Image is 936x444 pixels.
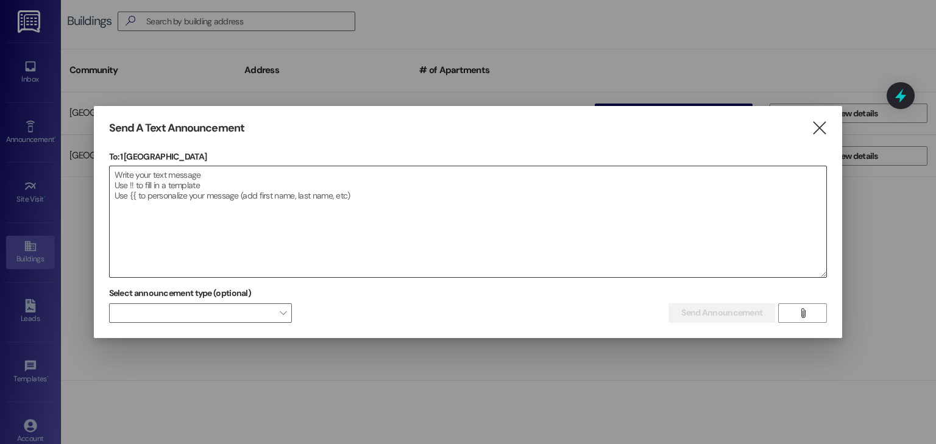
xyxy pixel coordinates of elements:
button: Send Announcement [668,303,775,323]
span: Send Announcement [681,306,762,319]
p: To: 1 [GEOGRAPHIC_DATA] [109,150,828,163]
i:  [798,308,807,318]
label: Select announcement type (optional) [109,284,252,303]
h3: Send A Text Announcement [109,121,244,135]
i:  [811,122,828,135]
